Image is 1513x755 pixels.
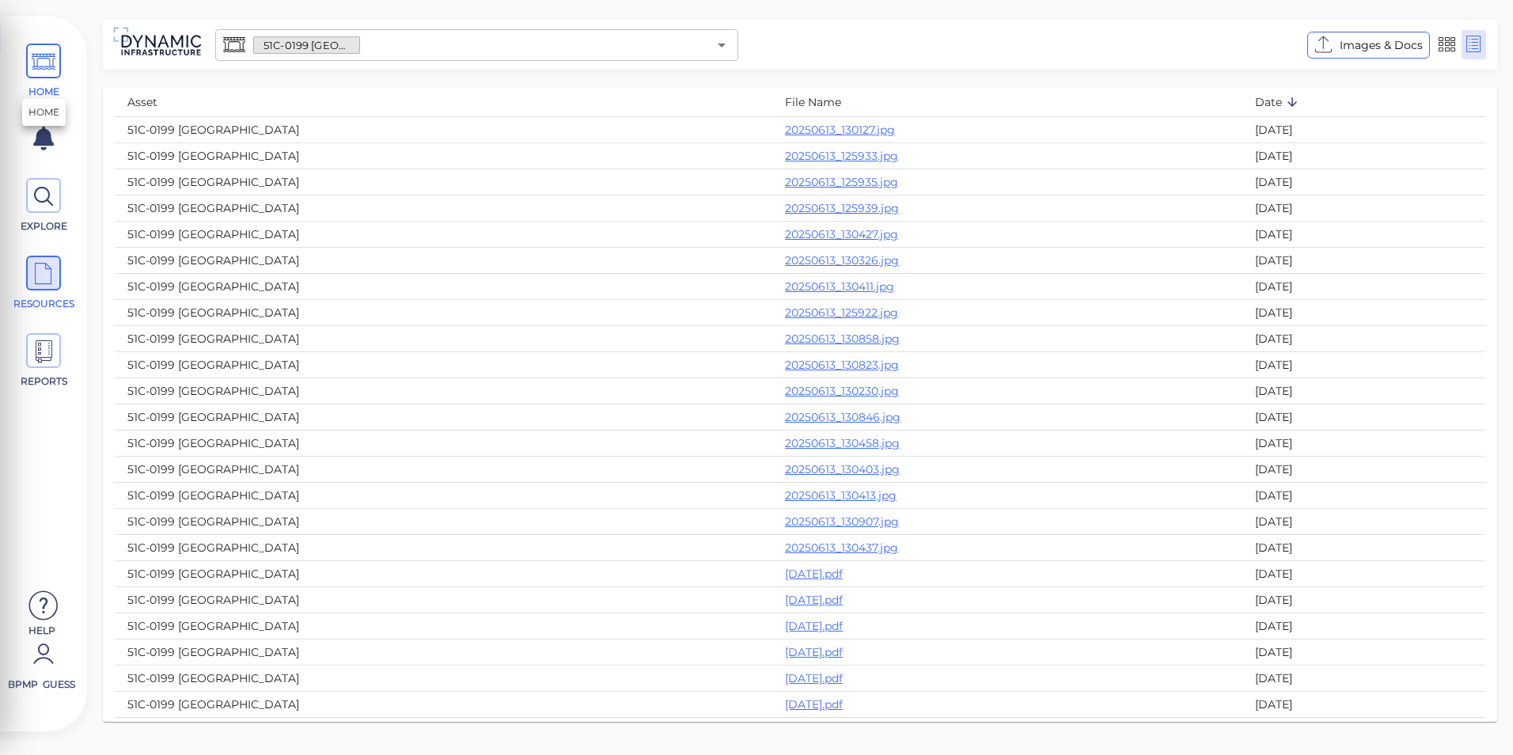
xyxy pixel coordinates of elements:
a: 20250613_130846.jpg [785,410,901,424]
td: 51C-0199 [GEOGRAPHIC_DATA] [115,116,772,142]
td: [DATE] [1242,718,1485,744]
span: HOME [10,85,78,99]
td: [DATE] [1242,325,1485,351]
td: 51C-0199 [GEOGRAPHIC_DATA] [115,535,772,561]
td: 51C-0199 [GEOGRAPHIC_DATA] [115,457,772,483]
td: [DATE] [1242,613,1485,639]
td: 51C-0199 [GEOGRAPHIC_DATA] [115,666,772,692]
a: 20250613_130230.jpg [785,384,899,398]
span: REPORTS [10,374,78,389]
td: 51C-0199 [GEOGRAPHIC_DATA] [115,509,772,535]
td: 51C-0199 [GEOGRAPHIC_DATA] [115,221,772,247]
span: 51C-0199 [GEOGRAPHIC_DATA] [254,38,359,53]
td: 51C-0199 [GEOGRAPHIC_DATA] [115,431,772,457]
span: RESOURCES [10,297,78,311]
td: [DATE] [1242,169,1485,195]
a: 20250613_130858.jpg [785,332,900,346]
a: 20250613_130458.jpg [785,436,900,450]
a: 20250613_125933.jpg [785,149,898,163]
span: EXPLORE [10,219,78,233]
span: File Name [785,93,862,112]
a: 20250613_125922.jpg [785,305,898,320]
td: [DATE] [1242,431,1485,457]
td: [DATE] [1242,666,1485,692]
td: 51C-0199 [GEOGRAPHIC_DATA] [115,377,772,404]
a: 20250613_130326.jpg [785,253,899,267]
td: 51C-0199 [GEOGRAPHIC_DATA] [115,195,772,221]
td: 51C-0199 [GEOGRAPHIC_DATA] [115,247,772,273]
a: 20250613_130413.jpg [785,488,897,503]
td: [DATE] [1242,692,1485,718]
span: Help [8,624,75,636]
button: Open [711,34,733,56]
td: [DATE] [1242,273,1485,299]
span: Asset [127,93,178,112]
a: [DATE].pdf [785,593,843,607]
td: 51C-0199 [GEOGRAPHIC_DATA] [115,325,772,351]
td: 51C-0199 [GEOGRAPHIC_DATA] [115,169,772,195]
td: 51C-0199 [GEOGRAPHIC_DATA] [115,273,772,299]
td: [DATE] [1242,377,1485,404]
td: [DATE] [1242,483,1485,509]
td: 51C-0199 [GEOGRAPHIC_DATA] [115,142,772,169]
td: [DATE] [1242,351,1485,377]
a: [DATE].pdf [785,645,843,659]
span: Images & Docs [1340,36,1423,55]
td: [DATE] [1242,639,1485,666]
td: 51C-0199 [GEOGRAPHIC_DATA] [115,351,772,377]
a: 20250613_125939.jpg [785,201,899,215]
a: 20250613_130823.jpg [785,358,899,372]
td: 51C-0199 [GEOGRAPHIC_DATA] [115,692,772,718]
td: [DATE] [1242,247,1485,273]
a: 20250613_130127.jpg [785,123,895,137]
td: [DATE] [1242,535,1485,561]
td: [DATE] [1242,587,1485,613]
td: 51C-0199 [GEOGRAPHIC_DATA] [115,561,772,587]
span: BPMP Guess [8,677,75,692]
td: [DATE] [1242,221,1485,247]
td: [DATE] [1242,299,1485,325]
td: [DATE] [1242,116,1485,142]
td: [DATE] [1242,195,1485,221]
a: [DATE].pdf [785,567,843,581]
td: 51C-0199 [GEOGRAPHIC_DATA] [115,639,772,666]
a: [DATE].pdf [785,619,843,633]
a: 20250613_130427.jpg [785,227,898,241]
a: [DATE].pdf [785,697,843,711]
a: 20250613_130403.jpg [785,462,900,476]
a: 20250613_130437.jpg [785,541,898,555]
td: 51C-0199 [GEOGRAPHIC_DATA] [115,299,772,325]
a: 20250613_130411.jpg [785,279,894,294]
td: [DATE] [1242,561,1485,587]
td: 51C-0199 [GEOGRAPHIC_DATA] [115,404,772,431]
td: 51C-0199 [GEOGRAPHIC_DATA] [115,613,772,639]
td: 51C-0199 [GEOGRAPHIC_DATA] [115,483,772,509]
td: [DATE] [1242,404,1485,431]
td: 51C-0199 [GEOGRAPHIC_DATA] [115,587,772,613]
a: 20250613_125935.jpg [785,175,898,189]
span: Date [1255,93,1303,112]
td: [DATE] [1242,457,1485,483]
td: [DATE] [1242,142,1485,169]
a: 20250613_130907.jpg [785,514,899,529]
td: 51C-0199 [GEOGRAPHIC_DATA] [115,718,772,744]
a: [DATE].pdf [785,671,843,685]
td: [DATE] [1242,509,1485,535]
